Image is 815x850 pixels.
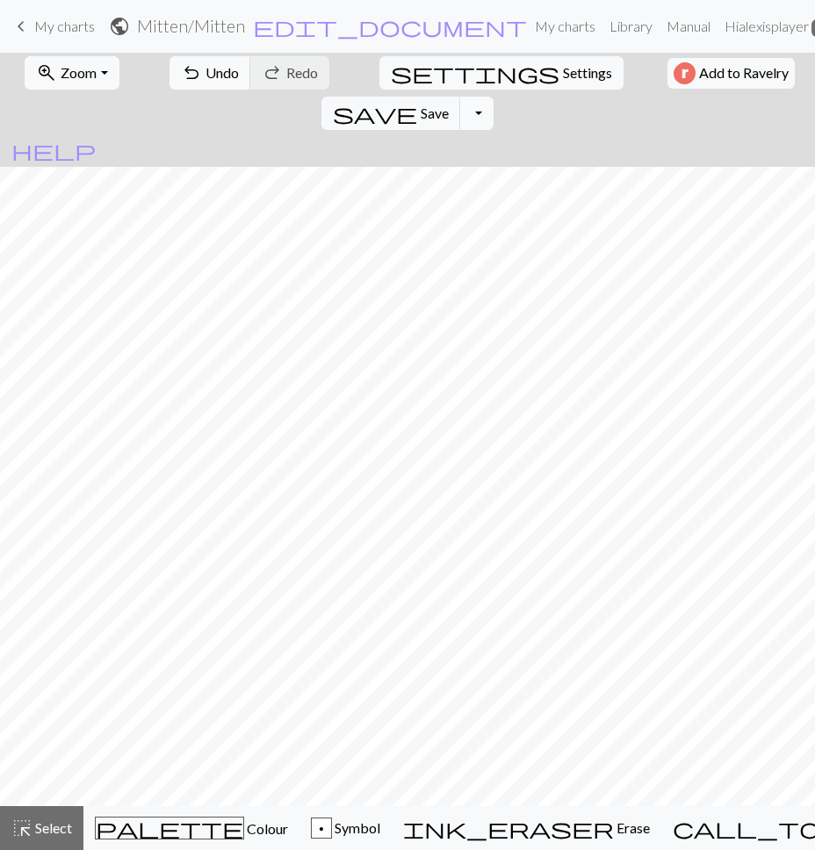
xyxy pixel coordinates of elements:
[11,11,95,41] a: My charts
[11,14,32,39] span: keyboard_arrow_left
[528,9,602,44] a: My charts
[109,14,130,39] span: public
[614,819,650,836] span: Erase
[34,18,95,34] span: My charts
[11,816,32,840] span: highlight_alt
[25,56,119,90] button: Zoom
[421,104,449,121] span: Save
[181,61,202,85] span: undo
[11,138,96,162] span: help
[563,62,612,83] span: Settings
[391,62,559,83] i: Settings
[299,806,392,850] button: p Symbol
[321,97,461,130] button: Save
[667,58,795,89] button: Add to Ravelry
[674,62,696,84] img: Ravelry
[169,56,251,90] button: Undo
[660,9,718,44] a: Manual
[36,61,57,85] span: zoom_in
[392,806,661,850] button: Erase
[332,819,380,836] span: Symbol
[312,818,331,839] div: p
[32,819,72,836] span: Select
[206,64,239,81] span: Undo
[61,64,97,81] span: Zoom
[83,806,299,850] button: Colour
[403,816,614,840] span: ink_eraser
[391,61,559,85] span: settings
[602,9,660,44] a: Library
[699,62,789,84] span: Add to Ravelry
[253,14,527,39] span: edit_document
[137,16,245,36] h2: Mitten / Mitten
[96,816,243,840] span: palette
[379,56,624,90] button: SettingsSettings
[333,101,417,126] span: save
[244,820,288,837] span: Colour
